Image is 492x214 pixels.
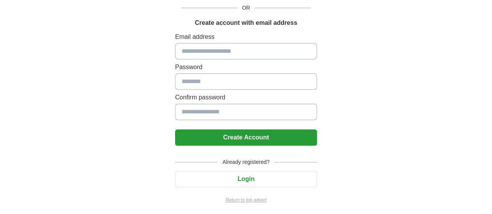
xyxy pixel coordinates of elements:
[175,171,317,187] button: Login
[195,18,297,28] h1: Create account with email address
[218,158,274,166] span: Already registered?
[175,176,317,182] a: Login
[175,32,317,42] label: Email address
[175,93,317,102] label: Confirm password
[237,4,255,12] span: OR
[175,63,317,72] label: Password
[175,197,317,204] a: Return to job advert
[175,129,317,146] button: Create Account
